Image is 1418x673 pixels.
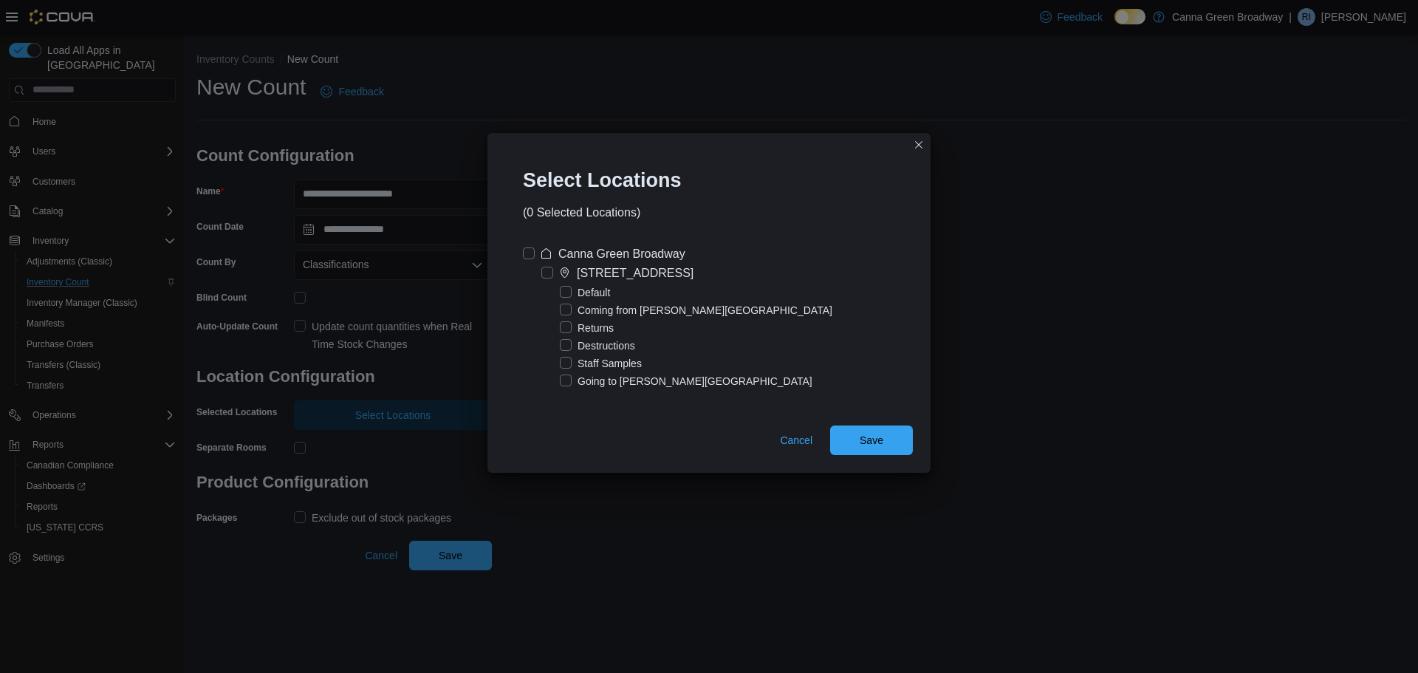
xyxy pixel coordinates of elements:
label: Going to [PERSON_NAME][GEOGRAPHIC_DATA] [560,372,812,390]
span: Save [860,433,883,448]
label: Returns [560,319,614,337]
label: Coming from [PERSON_NAME][GEOGRAPHIC_DATA] [560,301,832,319]
span: Cancel [780,433,812,448]
div: Canna Green Broadway [558,245,685,263]
div: Select Locations [505,151,711,204]
button: Closes this modal window [910,136,928,154]
label: Default [560,284,610,301]
button: Save [830,426,913,455]
div: (0 Selected Locations) [523,204,640,222]
label: Destructions [560,337,635,355]
label: Staff Samples [560,355,642,372]
button: Cancel [774,426,818,455]
div: [STREET_ADDRESS] [577,264,693,282]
